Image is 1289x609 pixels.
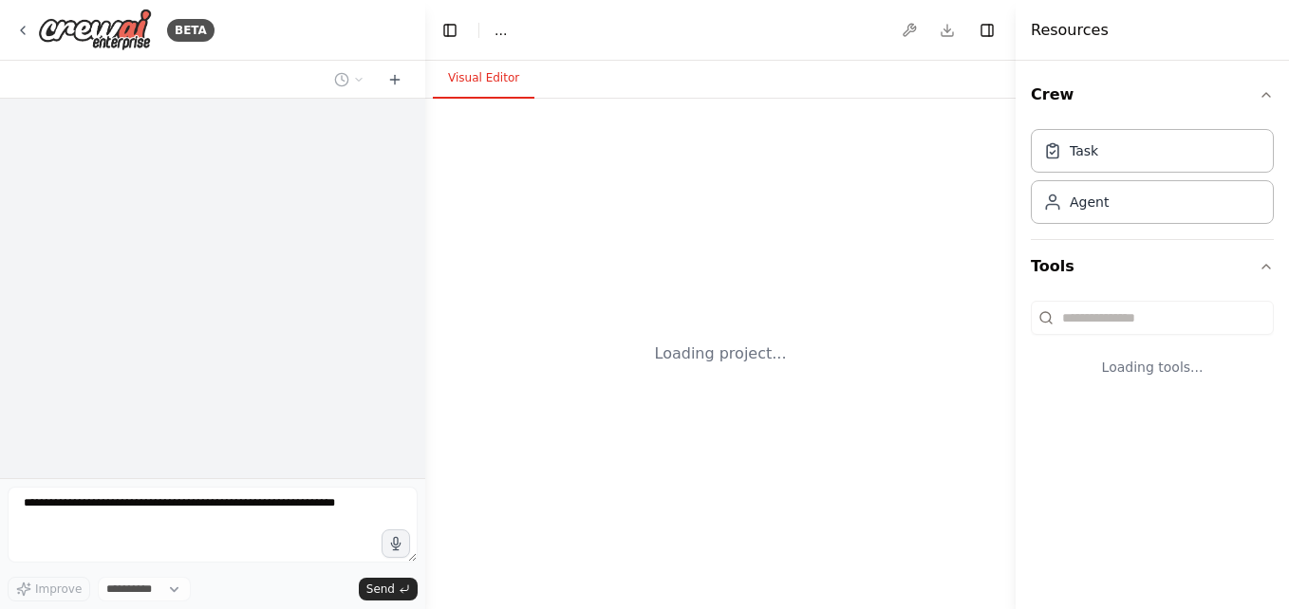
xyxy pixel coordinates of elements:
div: BETA [167,19,215,42]
span: ... [495,21,507,40]
button: Start a new chat [380,68,410,91]
button: Send [359,578,418,600]
button: Switch to previous chat [327,68,372,91]
h4: Resources [1031,19,1109,42]
button: Crew [1031,68,1274,121]
button: Tools [1031,240,1274,293]
button: Hide left sidebar [437,17,463,44]
span: Improve [35,581,82,597]
button: Improve [8,577,90,601]
div: Tools [1031,293,1274,407]
div: Task [1070,141,1098,160]
div: Crew [1031,121,1274,239]
nav: breadcrumb [495,21,507,40]
button: Click to speak your automation idea [382,529,410,558]
button: Visual Editor [433,59,534,99]
div: Loading tools... [1031,342,1274,392]
div: Agent [1070,193,1109,212]
img: Logo [38,9,152,51]
span: Send [366,581,395,597]
div: Loading project... [655,342,787,365]
button: Hide right sidebar [974,17,1000,44]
